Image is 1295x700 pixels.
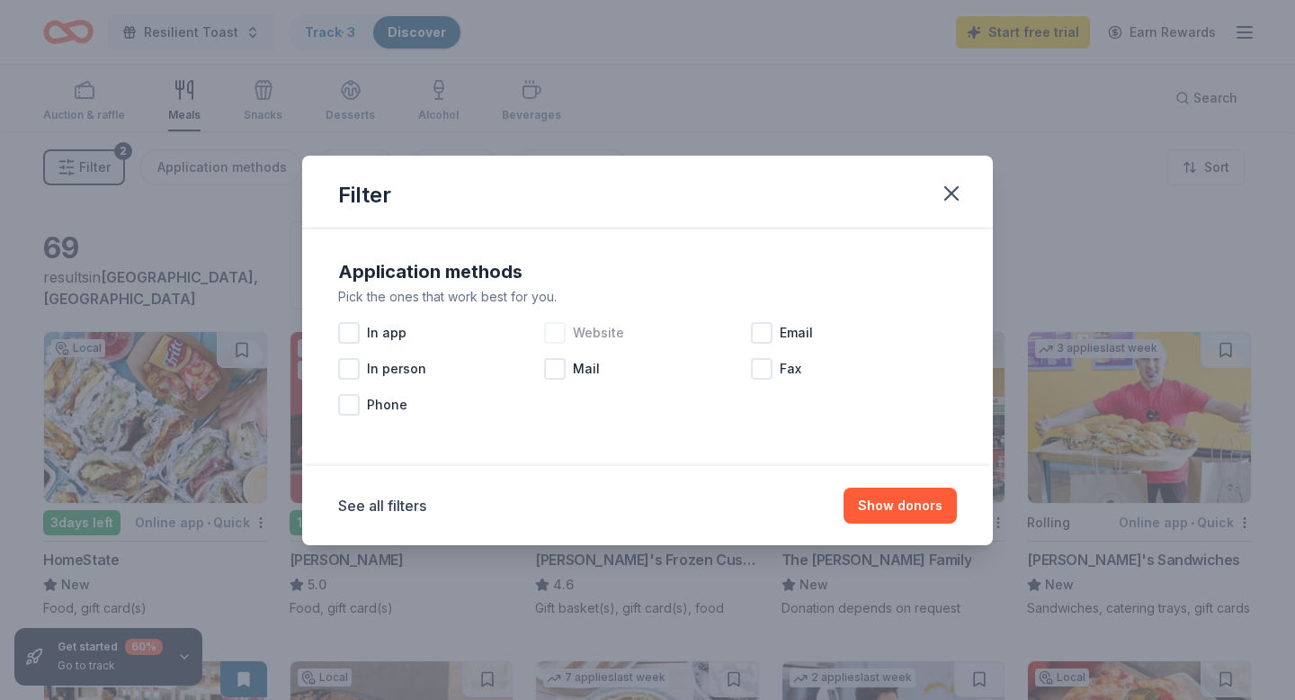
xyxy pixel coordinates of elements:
div: Pick the ones that work best for you. [338,286,957,308]
div: Filter [338,181,391,210]
span: Website [573,322,624,344]
span: Phone [367,394,407,416]
span: Fax [780,358,801,380]
button: See all filters [338,495,426,516]
span: Mail [573,358,600,380]
span: In person [367,358,426,380]
div: Application methods [338,257,957,286]
button: Show donors [844,488,957,524]
span: Email [780,322,813,344]
span: In app [367,322,406,344]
